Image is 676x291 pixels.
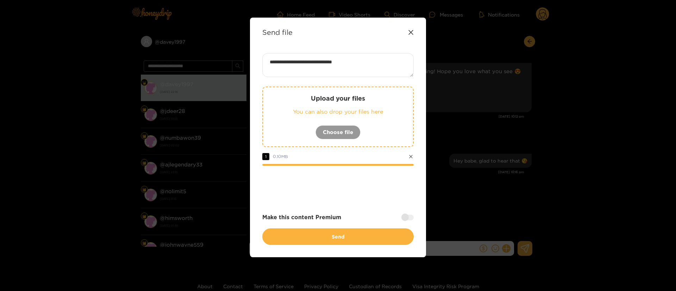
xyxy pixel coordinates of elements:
[262,213,341,221] strong: Make this content Premium
[273,154,288,159] span: 0.10 MB
[315,125,361,139] button: Choose file
[277,108,399,116] p: You can also drop your files here
[262,153,269,160] span: 1
[277,94,399,102] p: Upload your files
[262,228,414,245] button: Send
[262,28,293,36] strong: Send file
